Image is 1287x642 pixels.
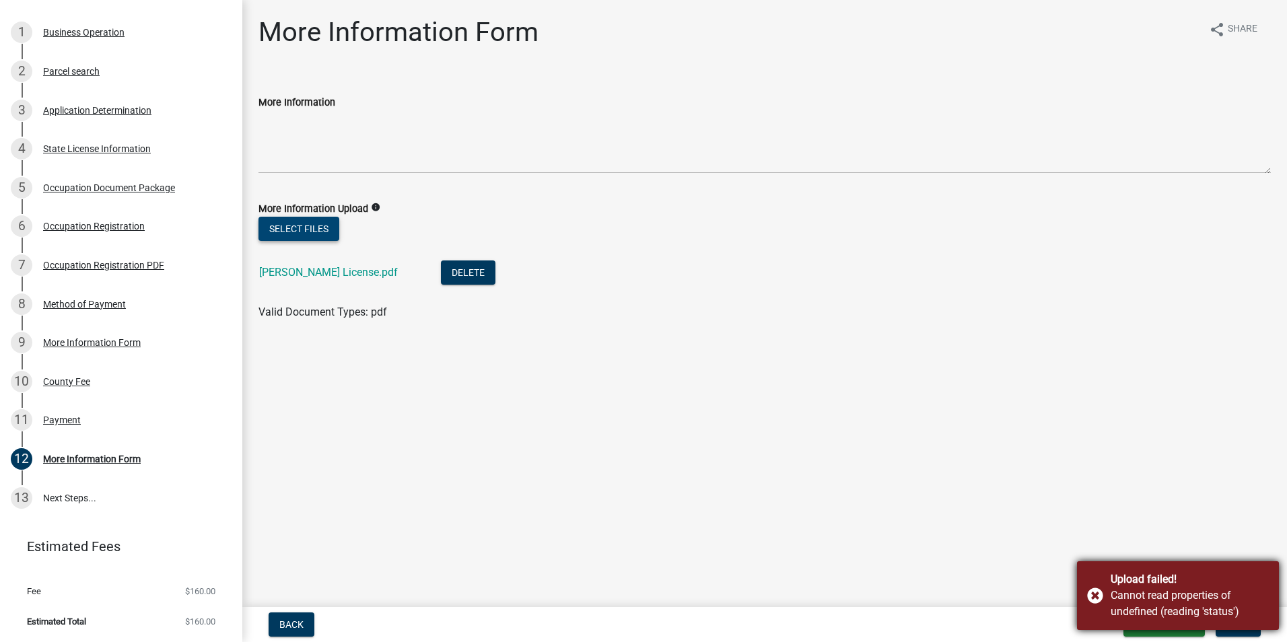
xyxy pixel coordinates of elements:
[11,61,32,82] div: 2
[441,267,495,280] wm-modal-confirm: Delete Document
[11,293,32,315] div: 8
[11,448,32,470] div: 12
[441,260,495,285] button: Delete
[1209,22,1225,38] i: share
[43,144,151,153] div: State License Information
[43,106,151,115] div: Application Determination
[279,619,304,630] span: Back
[258,16,538,48] h1: More Information Form
[11,254,32,276] div: 7
[11,177,32,199] div: 5
[27,587,41,596] span: Fee
[259,266,398,279] a: [PERSON_NAME] License.pdf
[11,371,32,392] div: 10
[11,215,32,237] div: 6
[11,138,32,159] div: 4
[258,205,368,214] label: More Information Upload
[269,612,314,637] button: Back
[43,299,126,309] div: Method of Payment
[185,587,215,596] span: $160.00
[1228,22,1257,38] span: Share
[11,100,32,121] div: 3
[1111,571,1269,587] div: Upload failed!
[258,217,339,241] button: Select files
[43,183,175,192] div: Occupation Document Package
[11,533,221,560] a: Estimated Fees
[43,338,141,347] div: More Information Form
[1198,16,1268,42] button: shareShare
[43,260,164,270] div: Occupation Registration PDF
[43,67,100,76] div: Parcel search
[185,617,215,626] span: $160.00
[11,409,32,431] div: 11
[258,98,335,108] label: More Information
[27,617,86,626] span: Estimated Total
[11,332,32,353] div: 9
[11,22,32,43] div: 1
[11,487,32,509] div: 13
[43,221,145,231] div: Occupation Registration
[43,454,141,464] div: More Information Form
[258,306,387,318] span: Valid Document Types: pdf
[371,203,380,212] i: info
[43,28,125,37] div: Business Operation
[43,415,81,425] div: Payment
[43,377,90,386] div: County Fee
[1111,587,1269,620] div: Cannot read properties of undefined (reading 'status')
